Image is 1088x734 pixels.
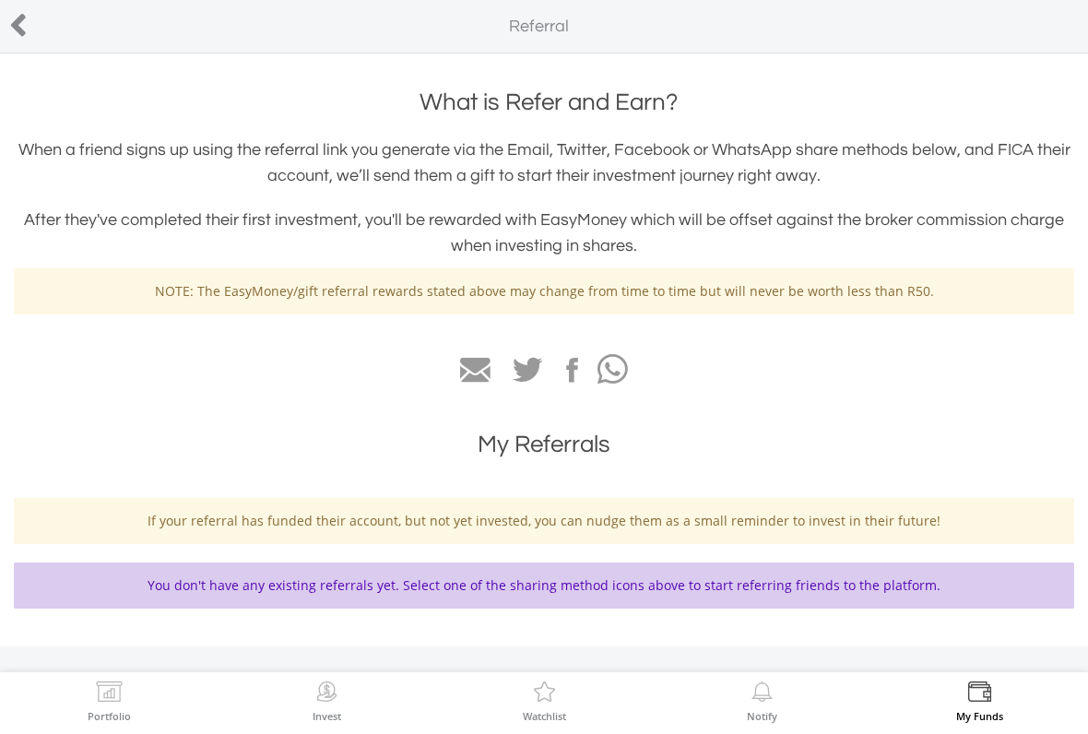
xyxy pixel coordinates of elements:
[523,711,566,721] label: Watchlist
[523,681,566,721] a: Watchlist
[313,681,341,707] img: Invest Now
[748,681,776,707] img: View Notifications
[88,681,131,721] a: Portfolio
[28,282,1060,301] p: NOTE: The EasyMoney/gift referral rewards stated above may change from time to time but will neve...
[28,512,1060,530] p: If your referral has funded their account, but not yet invested, you can nudge them as a small re...
[956,681,1003,721] a: My Funds
[95,681,124,707] img: View Portfolio
[530,681,559,707] img: Watchlist
[14,562,1074,609] div: You don't have any existing referrals yet. Select one of the sharing method icons above to start ...
[965,681,994,707] img: View Funds
[509,15,569,39] label: Referral
[14,137,1074,189] h3: When a friend signs up using the referral link you generate via the Email, Twitter, Facebook or W...
[313,681,341,721] a: Invest
[313,711,341,721] label: Invest
[956,711,1003,721] label: My Funds
[14,428,1074,461] h1: My Referrals
[88,711,131,721] label: Portfolio
[420,90,678,114] span: What is Refer and Earn?
[747,711,777,721] label: Notify
[14,207,1074,259] h3: After they've completed their first investment, you'll be rewarded with EasyMoney which will be o...
[747,681,777,721] a: Notify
